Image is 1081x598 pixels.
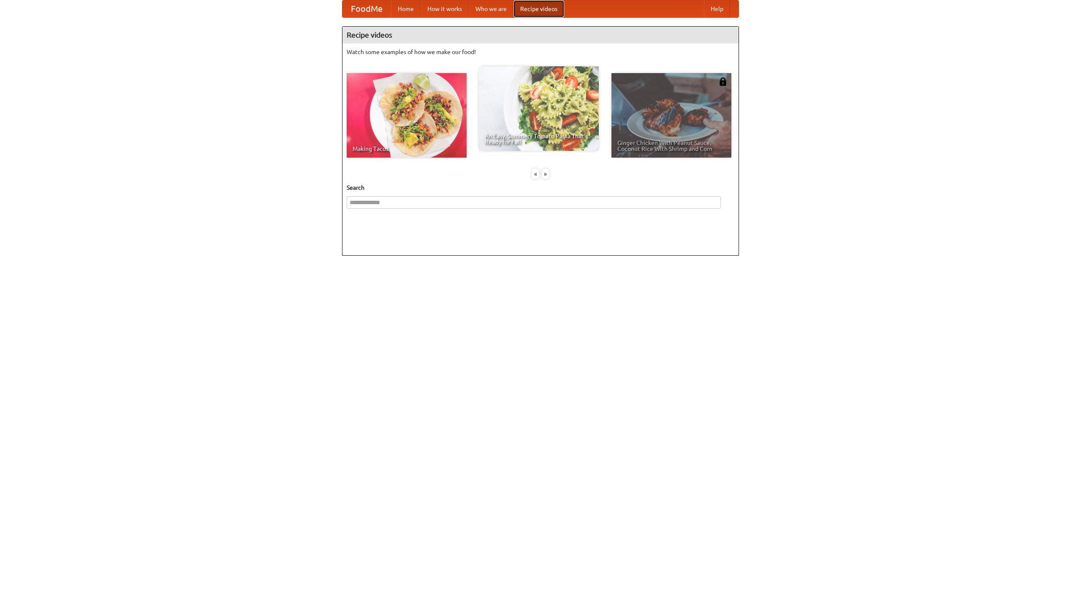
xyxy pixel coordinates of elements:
a: Recipe videos [513,0,564,17]
a: Home [391,0,421,17]
span: An Easy, Summery Tomato Pasta That's Ready for Fall [485,133,593,145]
a: Making Tacos [347,73,467,158]
a: Who we are [469,0,513,17]
p: Watch some examples of how we make our food! [347,48,734,56]
div: » [542,169,549,179]
h4: Recipe videos [342,27,739,44]
div: « [532,169,539,179]
h5: Search [347,183,734,192]
span: Making Tacos [353,146,461,152]
a: An Easy, Summery Tomato Pasta That's Ready for Fall [479,66,599,151]
img: 483408.png [719,77,727,86]
a: Help [704,0,730,17]
a: FoodMe [342,0,391,17]
a: How it works [421,0,469,17]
